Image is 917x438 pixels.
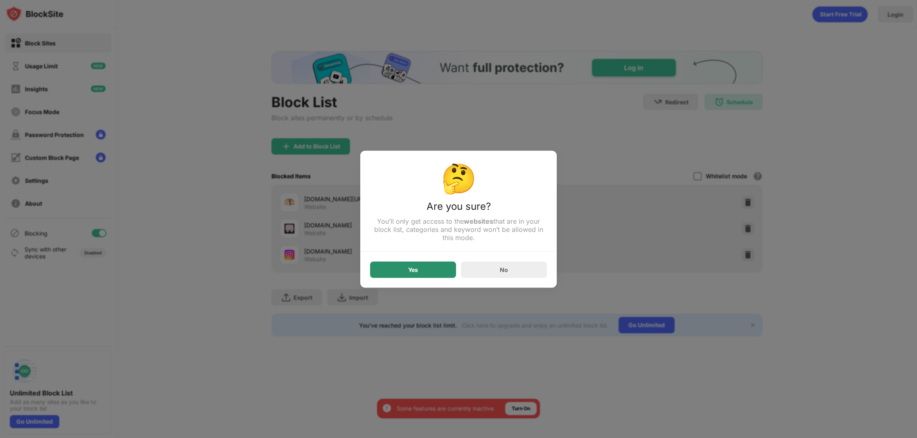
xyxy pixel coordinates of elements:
div: No [500,266,508,273]
div: You’ll only get access to the that are in your block list, categories and keyword won’t be allowe... [370,217,547,241]
div: Yes [408,266,418,273]
div: Are you sure? [370,200,547,217]
strong: websites [464,217,493,225]
div: 🤔 [370,160,547,195]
